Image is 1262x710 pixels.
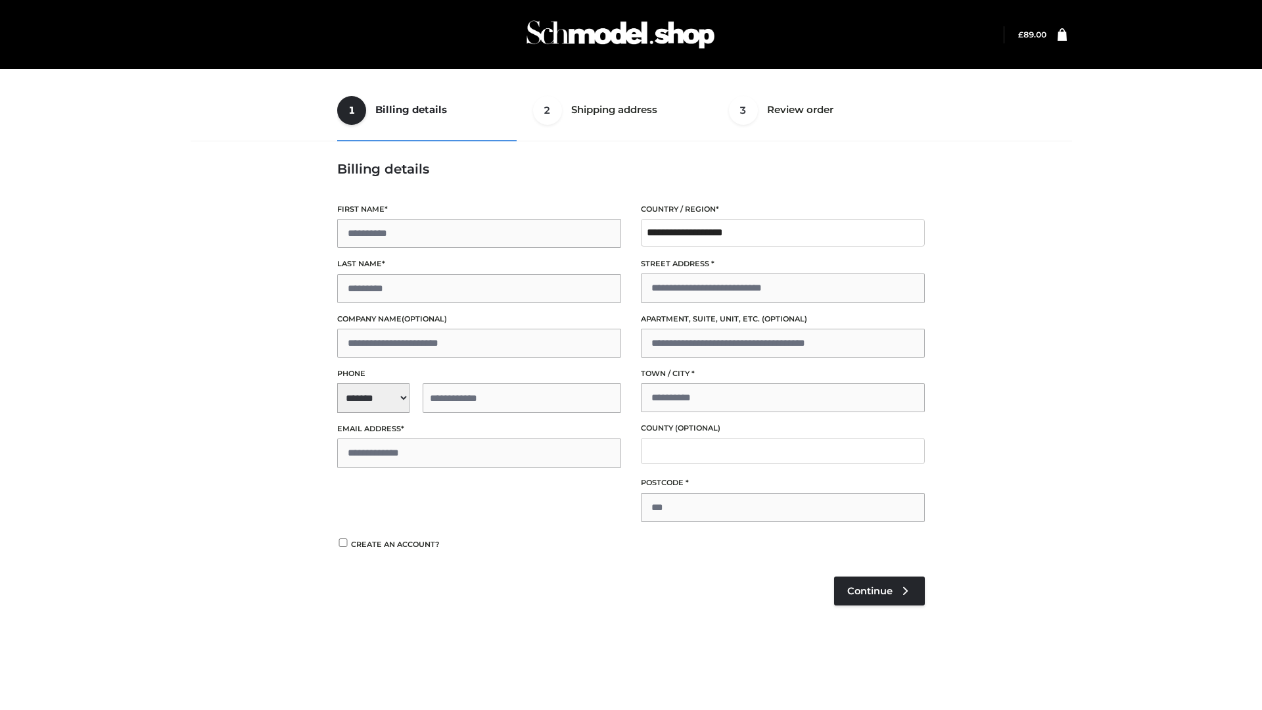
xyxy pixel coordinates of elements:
[351,540,440,549] span: Create an account?
[1018,30,1046,39] a: £89.00
[641,313,925,325] label: Apartment, suite, unit, etc.
[847,585,893,597] span: Continue
[337,258,621,270] label: Last name
[337,203,621,216] label: First name
[337,423,621,435] label: Email address
[641,477,925,489] label: Postcode
[834,577,925,605] a: Continue
[1018,30,1046,39] bdi: 89.00
[641,258,925,270] label: Street address
[641,422,925,435] label: County
[337,367,621,380] label: Phone
[675,423,720,433] span: (optional)
[522,9,719,60] img: Schmodel Admin 964
[337,313,621,325] label: Company name
[762,314,807,323] span: (optional)
[337,538,349,547] input: Create an account?
[337,161,925,177] h3: Billing details
[402,314,447,323] span: (optional)
[641,367,925,380] label: Town / City
[641,203,925,216] label: Country / Region
[1018,30,1023,39] span: £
